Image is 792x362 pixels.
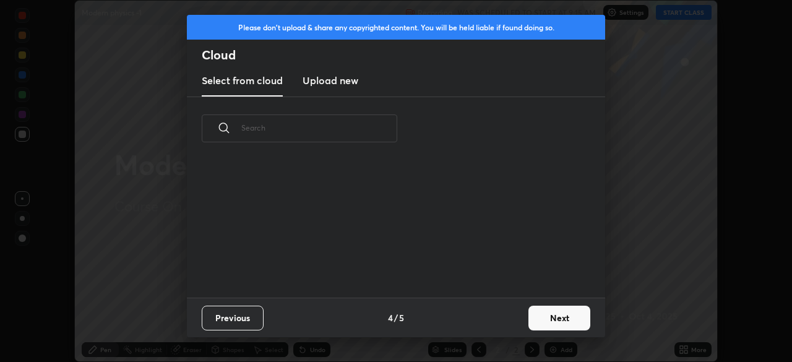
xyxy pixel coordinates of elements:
h3: Select from cloud [202,73,283,88]
h4: 4 [388,311,393,324]
input: Search [241,101,397,154]
h4: 5 [399,311,404,324]
button: Previous [202,306,264,330]
div: Please don't upload & share any copyrighted content. You will be held liable if found doing so. [187,15,605,40]
h4: / [394,311,398,324]
h2: Cloud [202,47,605,63]
h3: Upload new [303,73,358,88]
button: Next [528,306,590,330]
